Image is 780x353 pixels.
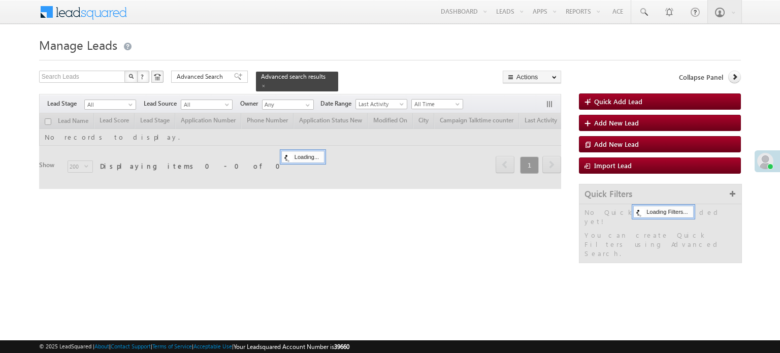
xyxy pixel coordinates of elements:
span: Owner [240,99,262,108]
span: Add New Lead [594,118,639,127]
span: All Time [412,100,460,109]
button: ? [137,71,149,83]
span: Lead Stage [47,99,84,108]
span: Add New Lead [594,140,639,148]
a: Terms of Service [152,343,192,349]
span: Your Leadsquared Account Number is [234,343,349,350]
span: Advanced search results [261,73,326,80]
span: Lead Source [144,99,181,108]
a: All Time [411,99,463,109]
span: Date Range [320,99,355,108]
span: Import Lead [594,161,632,170]
span: Last Activity [356,100,404,109]
a: All [181,100,233,110]
a: Acceptable Use [193,343,232,349]
a: Last Activity [355,99,407,109]
button: Actions [503,71,561,83]
a: About [94,343,109,349]
div: Loading... [281,151,324,163]
span: 39660 [334,343,349,350]
span: Collapse Panel [679,73,723,82]
span: All [85,100,133,109]
a: Contact Support [111,343,151,349]
a: All [84,100,136,110]
div: Loading Filters... [633,206,693,218]
span: Advanced Search [177,72,226,81]
span: Manage Leads [39,37,117,53]
input: Type to Search [262,100,314,110]
span: Quick Add Lead [594,97,642,106]
img: Search [128,74,134,79]
span: ? [141,72,145,81]
span: All [181,100,230,109]
span: © 2025 LeadSquared | | | | | [39,342,349,351]
a: Show All Items [300,100,313,110]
